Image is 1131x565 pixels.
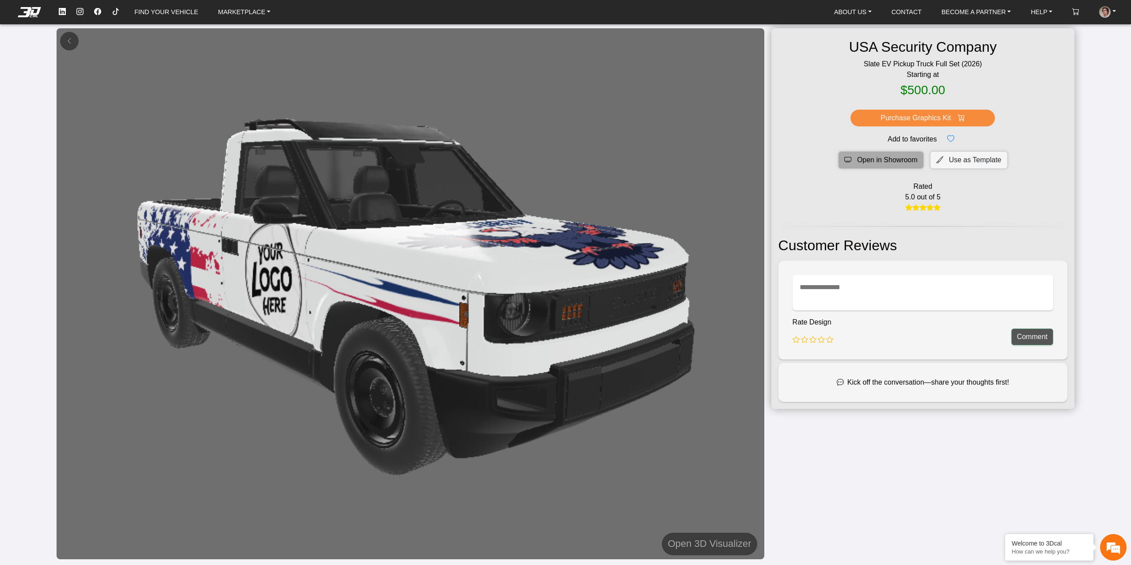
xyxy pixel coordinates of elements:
[839,152,923,168] button: Open in Showroom
[778,69,1067,80] span: Starting at
[831,4,875,19] a: ABOUT US
[51,104,122,188] span: We're online!
[881,113,951,123] span: Purchase Graphics Kit
[4,230,168,261] textarea: Type your message and hit 'Enter'
[905,192,941,202] span: 5.0 out of 5
[668,536,751,552] h5: Open 3D Visualizer
[847,377,1009,388] span: Kick off the conversation—share your thoughts first!
[145,4,166,26] div: Minimize live chat window
[949,155,1002,165] span: Use as Template
[857,155,918,165] span: Open in Showroom
[793,317,834,328] p: Rate Design
[4,277,59,283] span: Conversation
[888,134,937,145] span: Add to favorites
[850,110,995,126] button: Purchase Graphics Kit
[857,59,989,69] span: Slate EV Pickup Truck Full Set (2026)
[842,35,1004,59] h2: USA Security Company
[10,46,23,59] div: Navigation go back
[1012,540,1087,547] div: Welcome to 3Dcal
[900,80,945,100] h2: $500.00
[778,234,1067,257] h2: Customer Reviews
[913,181,932,192] span: Rated
[1012,548,1087,555] p: How can we help you?
[114,261,168,289] div: Articles
[131,4,201,19] a: FIND YOUR VEHICLE
[59,46,162,58] div: Chat with us now
[888,4,925,19] a: CONTACT
[59,261,114,289] div: FAQs
[938,4,1014,19] a: BECOME A PARTNER
[214,4,274,19] a: MARKETPLACE
[57,28,764,559] img: USA Security Company
[662,533,757,555] button: Open 3D Visualizer
[930,152,1007,168] button: Use as Template
[1027,4,1056,19] a: HELP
